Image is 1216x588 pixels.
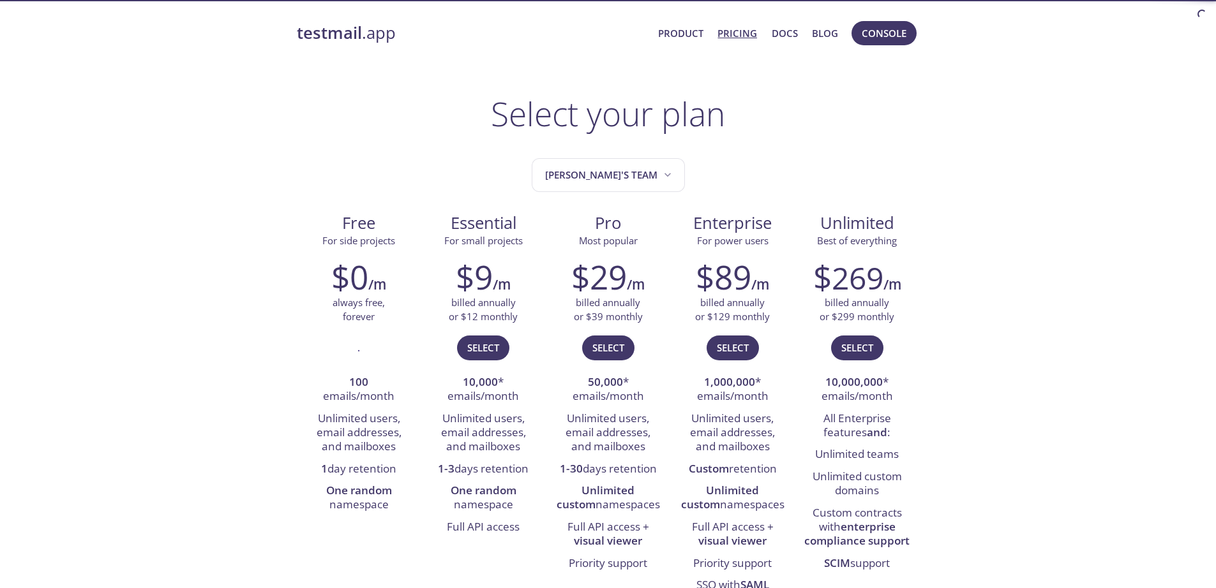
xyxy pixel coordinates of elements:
[813,258,883,296] h2: $
[804,553,910,575] li: support
[451,483,516,497] strong: One random
[297,22,649,44] a: testmail.app
[707,335,759,360] button: Select
[658,25,703,41] a: Product
[825,374,883,389] strong: 10,000,000
[326,483,392,497] strong: One random
[579,234,638,247] span: Most popular
[812,25,838,41] a: Blog
[627,274,645,295] h6: /m
[431,480,536,517] li: namespace
[333,296,385,323] p: always free, forever
[555,459,661,480] li: days retention
[574,296,643,323] p: billed annually or $39 monthly
[804,408,910,445] li: All Enterprise features :
[493,274,511,295] h6: /m
[831,335,883,360] button: Select
[862,25,906,41] span: Console
[680,553,785,575] li: Priority support
[717,339,749,356] span: Select
[557,483,635,511] strong: Unlimited custom
[852,21,917,45] button: Console
[349,374,368,389] strong: 100
[431,459,536,480] li: days retention
[457,335,509,360] button: Select
[555,408,661,459] li: Unlimited users, email addresses, and mailboxes
[883,274,901,295] h6: /m
[680,212,784,234] span: Enterprise
[772,25,798,41] a: Docs
[820,212,894,234] span: Unlimited
[431,517,536,538] li: Full API access
[695,296,770,323] p: billed annually or $129 monthly
[832,257,883,298] span: 269
[463,374,498,389] strong: 10,000
[804,503,910,553] li: Custom contracts with
[804,372,910,408] li: * emails/month
[456,258,493,296] h2: $9
[574,533,642,548] strong: visual viewer
[306,408,412,459] li: Unlimited users, email addresses, and mailboxes
[680,480,785,517] li: namespaces
[704,374,755,389] strong: 1,000,000
[555,372,661,408] li: * emails/month
[689,461,729,476] strong: Custom
[751,274,769,295] h6: /m
[545,166,674,184] span: [PERSON_NAME]'s team
[680,517,785,553] li: Full API access +
[449,296,518,323] p: billed annually or $12 monthly
[322,234,395,247] span: For side projects
[555,480,661,517] li: namespaces
[555,553,661,575] li: Priority support
[841,339,873,356] span: Select
[297,22,362,44] strong: testmail
[697,234,769,247] span: For power users
[532,158,685,192] button: Tanmay's team
[368,274,386,295] h6: /m
[681,483,760,511] strong: Unlimited custom
[717,25,757,41] a: Pricing
[571,258,627,296] h2: $29
[431,408,536,459] li: Unlimited users, email addresses, and mailboxes
[307,212,411,234] span: Free
[698,533,767,548] strong: visual viewer
[804,444,910,466] li: Unlimited teams
[588,374,623,389] strong: 50,000
[438,461,454,476] strong: 1-3
[592,339,624,356] span: Select
[306,480,412,517] li: namespace
[696,258,751,296] h2: $89
[432,212,536,234] span: Essential
[306,372,412,408] li: emails/month
[431,372,536,408] li: * emails/month
[804,519,910,548] strong: enterprise compliance support
[680,459,785,480] li: retention
[804,466,910,503] li: Unlimited custom domains
[306,459,412,480] li: day retention
[555,517,661,553] li: Full API access +
[331,258,368,296] h2: $0
[817,234,897,247] span: Best of everything
[680,372,785,408] li: * emails/month
[321,461,327,476] strong: 1
[444,234,523,247] span: For small projects
[820,296,894,323] p: billed annually or $299 monthly
[560,461,583,476] strong: 1-30
[491,94,725,133] h1: Select your plan
[582,335,634,360] button: Select
[556,212,660,234] span: Pro
[867,425,887,439] strong: and
[680,408,785,459] li: Unlimited users, email addresses, and mailboxes
[467,339,499,356] span: Select
[824,555,850,570] strong: SCIM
